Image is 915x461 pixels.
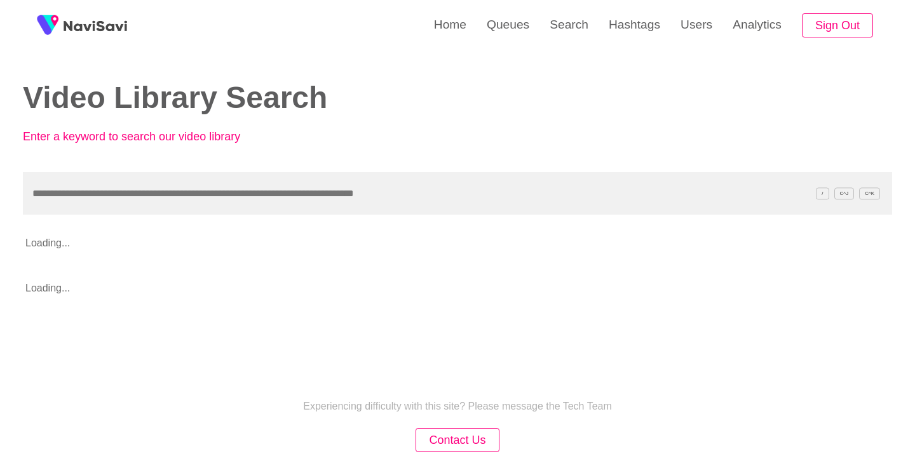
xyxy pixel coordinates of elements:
p: Experiencing difficulty with this site? Please message the Tech Team [303,401,612,412]
button: Contact Us [416,428,499,453]
span: / [816,187,829,199]
span: C^J [834,187,855,199]
p: Loading... [23,227,805,259]
h2: Video Library Search [23,81,438,115]
p: Enter a keyword to search our video library [23,130,302,144]
span: C^K [859,187,880,199]
p: Loading... [23,272,805,304]
img: fireSpot [32,10,64,41]
button: Sign Out [802,13,873,38]
a: Contact Us [416,435,499,446]
img: fireSpot [64,19,127,32]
